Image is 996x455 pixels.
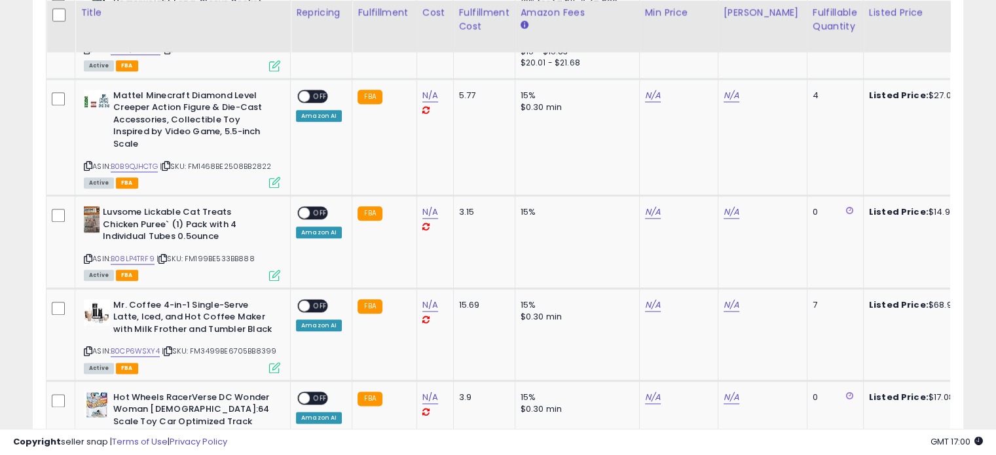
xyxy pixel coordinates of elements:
[869,299,929,311] b: Listed Price:
[813,206,853,218] div: 0
[13,435,61,448] strong: Copyright
[521,403,629,415] div: $0.30 min
[296,319,342,331] div: Amazon AI
[84,270,114,281] span: All listings currently available for purchase on Amazon
[869,206,978,218] div: $14.99
[459,391,505,403] div: 3.9
[113,391,272,431] b: Hot Wheels RacerVerse DC Wonder Woman [DEMOGRAPHIC_DATA]:64 Scale Toy Car Optimized Track
[358,6,411,20] div: Fulfillment
[869,391,929,403] b: Listed Price:
[521,46,629,58] div: $15 - $15.83
[724,391,739,404] a: N/A
[459,90,505,101] div: 5.77
[112,435,168,448] a: Terms of Use
[84,60,114,71] span: All listings currently available for purchase on Amazon
[931,435,983,448] span: 2025-09-9 17:00 GMT
[170,435,227,448] a: Privacy Policy
[521,206,629,218] div: 15%
[813,90,853,101] div: 4
[296,110,342,122] div: Amazon AI
[310,300,331,311] span: OFF
[645,391,661,404] a: N/A
[521,90,629,101] div: 15%
[310,208,331,219] span: OFF
[81,6,285,20] div: Title
[84,90,280,187] div: ASIN:
[84,90,110,109] img: 41L7wYh6ITL._SL40_.jpg
[459,6,509,33] div: Fulfillment Cost
[310,90,331,101] span: OFF
[645,206,661,219] a: N/A
[296,227,342,238] div: Amazon AI
[116,177,138,189] span: FBA
[113,90,272,154] b: Mattel Minecraft Diamond Level Creeper Action Figure & Die-Cast Accessories, Collectible Toy Insp...
[157,253,255,264] span: | SKU: FM199BE533BB888
[358,299,382,314] small: FBA
[645,299,661,312] a: N/A
[422,6,448,20] div: Cost
[869,6,982,20] div: Listed Price
[358,90,382,104] small: FBA
[521,311,629,323] div: $0.30 min
[84,299,110,325] img: 41ZPE05BgDL._SL40_.jpg
[162,346,276,356] span: | SKU: FM3499BE6705BB8399
[160,161,271,172] span: | SKU: FM1468BE2508BB2822
[724,6,802,20] div: [PERSON_NAME]
[869,206,929,218] b: Listed Price:
[113,299,272,339] b: Mr. Coffee 4-in-1 Single-Serve Latte, Iced, and Hot Coffee Maker with Milk Frother and Tumbler Black
[422,299,438,312] a: N/A
[521,58,629,69] div: $20.01 - $21.68
[813,6,858,33] div: Fulfillable Quantity
[813,299,853,311] div: 7
[459,299,505,311] div: 15.69
[358,391,382,406] small: FBA
[813,391,853,403] div: 0
[296,412,342,424] div: Amazon AI
[422,89,438,102] a: N/A
[103,206,262,246] b: Luvsome Lickable Cat Treats Chicken Puree` (1) Pack with 4 Individual Tubes 0.5ounce
[84,299,280,372] div: ASIN:
[296,6,346,20] div: Repricing
[645,6,712,20] div: Min Price
[84,391,110,418] img: 51YqS6OpBLL._SL40_.jpg
[422,206,438,219] a: N/A
[13,436,227,448] div: seller snap | |
[84,206,280,279] div: ASIN:
[724,206,739,219] a: N/A
[310,392,331,403] span: OFF
[724,89,739,102] a: N/A
[869,89,929,101] b: Listed Price:
[869,299,978,311] div: $68.98
[358,206,382,221] small: FBA
[869,90,978,101] div: $27.00
[111,253,155,264] a: B08LP4TRF9
[84,177,114,189] span: All listings currently available for purchase on Amazon
[521,20,528,31] small: Amazon Fees.
[116,270,138,281] span: FBA
[459,206,505,218] div: 3.15
[521,101,629,113] div: $0.30 min
[521,391,629,403] div: 15%
[111,346,160,357] a: B0CP6WSXY4
[111,161,158,172] a: B0B9QJHCTG
[724,299,739,312] a: N/A
[521,6,634,20] div: Amazon Fees
[84,363,114,374] span: All listings currently available for purchase on Amazon
[521,299,629,311] div: 15%
[869,391,978,403] div: $17.08
[645,89,661,102] a: N/A
[84,206,100,232] img: 41kc-aHAIKL._SL40_.jpg
[116,60,138,71] span: FBA
[422,391,438,404] a: N/A
[116,363,138,374] span: FBA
